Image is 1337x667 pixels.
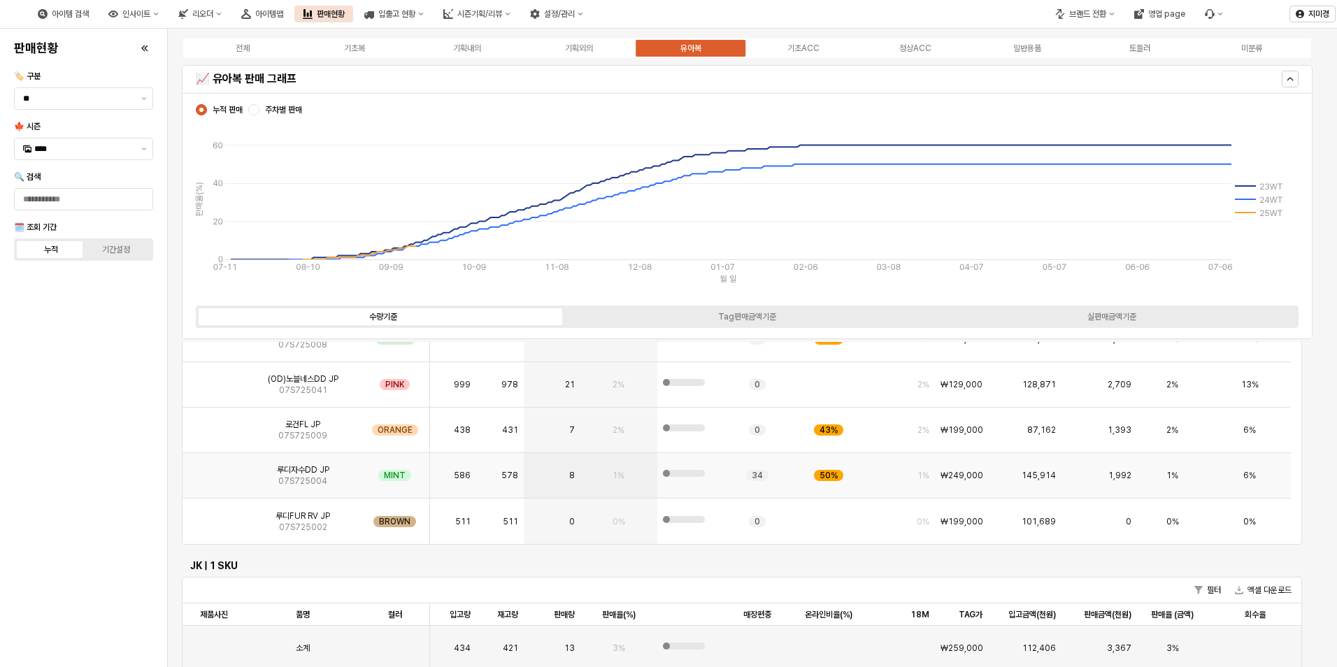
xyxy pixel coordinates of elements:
[565,310,929,323] label: Tag판매금액기준
[378,9,415,19] div: 입출고 현황
[192,9,213,19] div: 리오더
[1108,470,1131,481] span: 1,992
[565,379,575,390] span: 21
[122,9,150,19] div: 인사이트
[454,379,471,390] span: 999
[454,424,471,436] span: 438
[941,643,983,654] span: ₩259,000
[1126,6,1194,22] button: 영업 page
[1243,470,1256,481] span: 6%
[1069,9,1106,19] div: 브랜드 전환
[613,516,625,527] span: 0%
[1151,609,1194,620] span: 판매율 (금액)
[755,424,760,436] span: 0
[344,43,365,53] div: 기초복
[941,379,982,390] span: ₩129,000
[187,42,299,55] label: 전체
[356,6,432,22] button: 입출고 현황
[255,9,283,19] div: 아이템맵
[44,245,58,254] div: 누적
[613,470,624,481] span: 1%
[1196,6,1231,22] div: Menu item 6
[296,643,310,654] span: 소계
[503,516,518,527] span: 511
[1022,470,1056,481] span: 145,914
[917,516,929,527] span: 0%
[102,245,130,254] div: 기간설정
[1022,516,1056,527] span: 101,689
[190,559,1294,572] h6: JK | 1 SKU
[1243,516,1256,527] span: 0%
[29,6,97,22] button: 아이템 검색
[613,643,625,654] span: 3%
[268,373,338,385] span: (OD)노블네스DD JP
[755,516,760,527] span: 0
[1047,6,1123,22] div: 브랜드 전환
[168,29,1337,667] main: App Frame
[1166,516,1179,527] span: 0%
[388,609,402,620] span: 컬러
[454,470,471,481] span: 586
[1084,609,1131,620] span: 판매금액(천원)
[411,42,523,55] label: 기획내의
[279,522,327,533] span: 07S725002
[502,424,518,436] span: 431
[236,43,250,53] div: 전체
[613,424,624,436] span: 2%
[497,609,518,620] span: 재고량
[747,42,859,55] label: 기초ACC
[1107,643,1131,654] span: 3,367
[385,379,404,390] span: PINK
[522,6,592,22] button: 설정/관리
[569,516,575,527] span: 0
[100,6,167,22] div: 인사이트
[136,88,152,109] button: 제안 사항 표시
[899,43,931,53] div: 정상ACC
[1166,424,1178,436] span: 2%
[917,470,929,481] span: 1%
[317,9,345,19] div: 판매현황
[450,609,471,620] span: 입고량
[277,464,329,475] span: 루디자수DD JP
[52,9,89,19] div: 아이템 검색
[820,424,838,436] span: 43%
[1229,582,1297,598] button: 엑셀 다운로드
[917,379,929,390] span: 2%
[1196,42,1308,55] label: 미분류
[279,385,327,396] span: 07S725041
[276,510,330,522] span: 루디FUR RV JP
[501,470,518,481] span: 578
[201,310,565,323] label: 수량기준
[859,42,971,55] label: 정상ACC
[910,609,929,620] span: 18M
[435,6,519,22] button: 시즌기획/리뷰
[170,6,230,22] button: 리오더
[1241,379,1259,390] span: 13%
[1289,6,1336,22] button: 지미경
[14,172,41,182] span: 🔍 검색
[1008,609,1056,620] span: 입고금액(천원)
[278,339,327,350] span: 07S725008
[554,609,575,620] span: 판매량
[787,43,820,53] div: 기초ACC
[1243,424,1256,436] span: 6%
[1022,643,1056,654] span: 112,406
[602,609,636,620] span: 판매율(%)
[1027,424,1056,436] span: 87,162
[752,470,763,481] span: 34
[455,516,471,527] span: 511
[213,104,243,115] span: 누적 판매
[299,42,410,55] label: 기초복
[917,424,929,436] span: 2%
[1013,43,1041,53] div: 일반용품
[196,72,1020,86] h5: 📈 유아복 판매 그래프
[1087,312,1136,322] div: 실판매금액기준
[959,609,982,620] span: TAG가
[523,42,635,55] label: 기획외의
[200,609,228,620] span: 제품사진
